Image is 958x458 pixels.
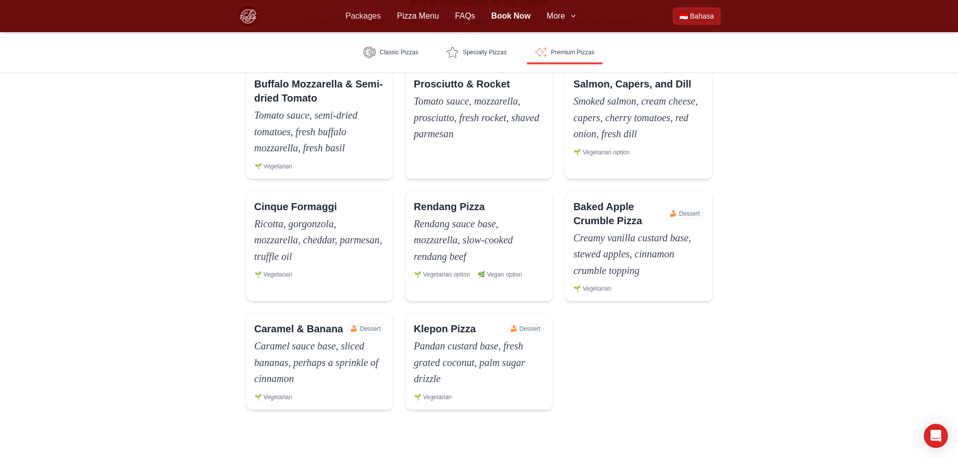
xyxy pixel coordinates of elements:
[573,77,691,91] h3: Salmon, Capers, and Dill
[669,210,677,217] span: 🍰
[414,393,452,401] span: 🌱 Vegetarian
[246,68,393,179] div: Buffalo Mozzarella & Semi-dried Tomato Pizza - Bali Pizza Party
[350,325,358,332] span: 🍰
[491,10,531,22] a: Book Now
[547,10,577,22] button: More
[254,338,385,387] p: Caramel sauce base, sliced bananas, perhaps a sprinkle of cinnamon
[246,191,393,302] div: Cinque Formaggi Pizza (also known as Cheese, Five Cheese) - Bali Pizza Party
[405,313,553,410] div: Klepon Pizza Pizza (also known as Dessert Pizza, Pandan Coconut Pizza) - Bali Pizza Party
[573,148,630,156] span: 🌱 Vegetarian option
[551,48,595,56] span: Premium Pizzas
[414,270,470,279] span: 🌱 Vegetarian option
[673,8,720,25] a: Beralih ke Bahasa Indonesia
[565,191,712,302] div: Baked Apple Crumble Pizza Pizza (also known as Dessert Pizza) - Bali Pizza Party
[924,424,948,448] div: Open Intercom Messenger
[364,46,376,58] img: Classic Pizzas
[565,68,712,179] div: Salmon, Capers, and Dill Pizza - Bali Pizza Party
[414,322,476,336] h3: Klepon Pizza
[455,10,475,22] a: FAQs
[414,338,544,387] p: Pandan custard base, fresh grated coconut, palm sugar drizzle
[414,216,544,265] p: Rendang sauce base, mozzarella, slow-cooked rendang beef
[254,322,343,336] h3: Caramel & Banana
[506,323,544,335] span: Dessert
[345,10,381,22] a: Packages
[254,162,293,170] span: 🌱 Vegetarian
[527,40,603,64] a: Premium Pizzas
[405,191,553,302] div: Rendang Pizza Pizza - Bali Pizza Party
[463,48,506,56] span: Specialty Pizzas
[246,313,393,410] div: Caramel & Banana Pizza (also known as Dessert Pizza) - Bali Pizza Party
[510,325,517,332] span: 🍰
[573,200,665,228] h3: Baked Apple Crumble Pizza
[573,285,612,293] span: 🌱 Vegetarian
[414,77,510,91] h3: Prosciutto & Rocket
[356,40,426,64] a: Classic Pizzas
[573,230,704,279] p: Creamy vanilla custard base, stewed apples, cinnamon crumble topping
[397,10,439,22] a: Pizza Menu
[535,46,547,58] img: Premium Pizzas
[414,200,485,214] h3: Rendang Pizza
[547,10,565,22] span: More
[405,68,553,179] div: Prosciutto & Rocket Pizza (also known as Prosciutto e Rucola) - Bali Pizza Party
[254,216,385,265] p: Ricotta, gorgonzola, mozzarella, cheddar, parmesan, truffle oil
[690,11,714,21] span: Bahasa
[478,270,522,279] span: 🌿 Vegan option
[238,6,258,26] img: Bali Pizza Party Logo
[380,48,418,56] span: Classic Pizzas
[665,208,704,220] span: Dessert
[254,270,293,279] span: 🌱 Vegetarian
[439,40,514,64] a: Specialty Pizzas
[573,93,704,142] p: Smoked salmon, cream cheese, capers, cherry tomatoes, red onion, fresh dill
[346,323,384,335] span: Dessert
[447,46,459,58] img: Specialty Pizzas
[254,200,337,214] h3: Cinque Formaggi
[254,77,385,105] h3: Buffalo Mozzarella & Semi-dried Tomato
[254,393,293,401] span: 🌱 Vegetarian
[254,107,385,156] p: Tomato sauce, semi-dried tomatoes, fresh buffalo mozzarella, fresh basil
[414,93,544,142] p: Tomato sauce, mozzarella, prosciutto, fresh rocket, shaved parmesan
